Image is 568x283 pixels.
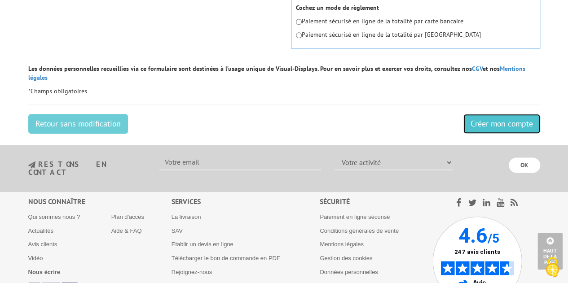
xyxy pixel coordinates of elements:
[28,227,53,234] a: Actualités
[296,30,535,39] p: Paiement sécurisé en ligne de la totalité par [GEOGRAPHIC_DATA]
[463,114,540,134] input: Créer mon compte
[28,255,43,261] a: Vidéo
[172,255,280,261] a: Télécharger le bon de commande en PDF
[111,227,142,234] a: Aide & FAQ
[172,241,233,248] a: Etablir un devis en ligne
[28,269,61,275] a: Nous écrire
[320,269,378,275] a: Données personnelles
[537,253,568,283] button: Cookies (fenêtre modale)
[472,65,483,73] a: CGV
[28,213,80,220] a: Qui sommes nous ?
[111,213,144,220] a: Plan d'accès
[296,17,535,26] p: Paiement sécurisé en ligne de la totalité par carte bancaire
[28,65,525,82] strong: Les données personnelles recueillies via ce formulaire sont destinées à l’usage unique de Visual-...
[28,161,146,176] h3: restons en contact
[172,213,201,220] a: La livraison
[320,213,390,220] a: Paiement en ligne sécurisé
[320,255,372,261] a: Gestion des cookies
[509,157,540,173] input: OK
[537,233,563,270] a: Haut de la page
[28,196,172,207] div: Nous connaître
[28,161,35,169] img: newsletter.jpg
[320,241,364,248] a: Mentions légales
[320,196,432,207] div: Sécurité
[28,241,57,248] a: Avis clients
[159,155,321,170] input: Votre email
[172,227,183,234] a: SAV
[296,4,379,12] strong: Cochez un mode de règlement
[172,269,212,275] a: Rejoignez-nous
[28,114,128,134] a: Retour sans modification
[28,87,540,96] p: Champs obligatoires
[541,256,564,279] img: Cookies (fenêtre modale)
[320,227,399,234] a: Conditions générales de vente
[172,196,320,207] div: Services
[28,65,525,82] a: Mentions légales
